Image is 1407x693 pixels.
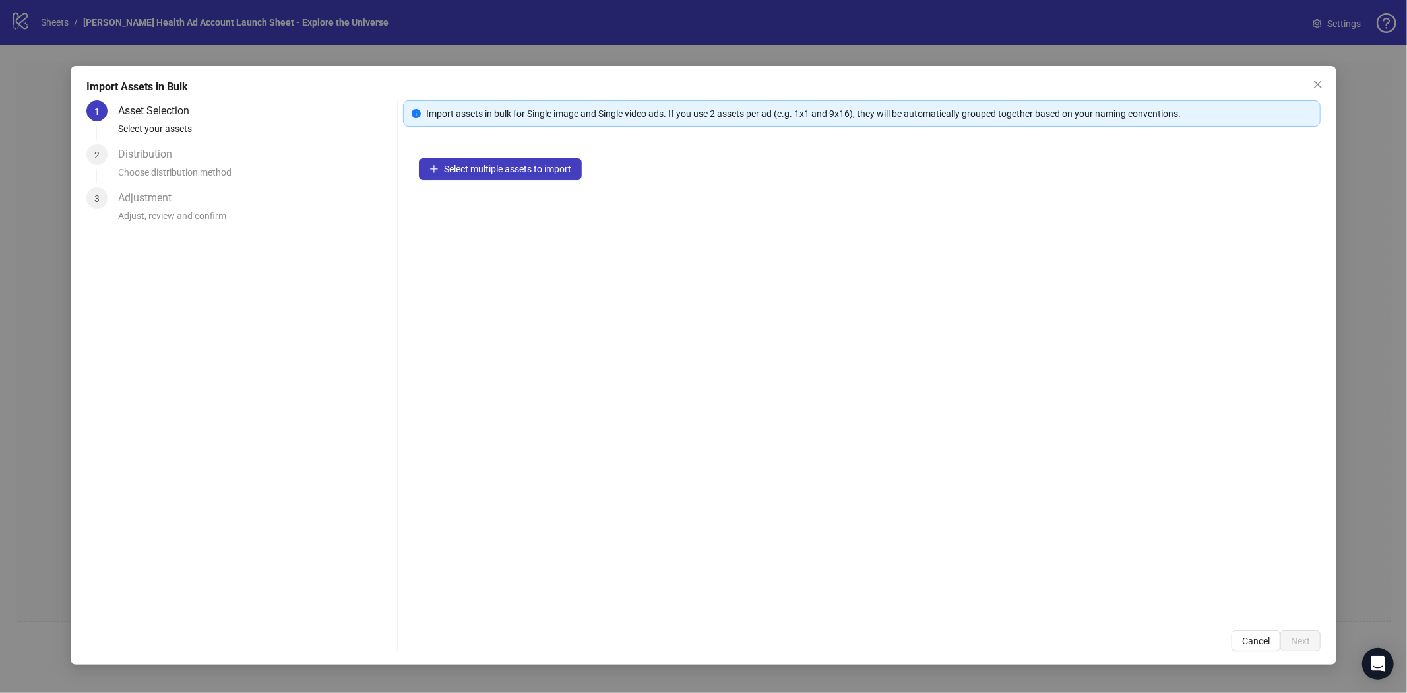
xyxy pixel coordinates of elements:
[118,187,182,209] div: Adjustment
[118,121,392,144] div: Select your assets
[1313,79,1323,90] span: close
[426,106,1312,121] div: Import assets in bulk for Single image and Single video ads. If you use 2 assets per ad (e.g. 1x1...
[118,144,183,165] div: Distribution
[444,164,571,174] span: Select multiple assets to import
[419,158,582,180] button: Select multiple assets to import
[1242,636,1270,646] span: Cancel
[94,150,100,160] span: 2
[94,106,100,117] span: 1
[1307,74,1329,95] button: Close
[86,79,1321,95] div: Import Assets in Bulk
[118,100,200,121] div: Asset Selection
[1232,630,1280,651] button: Cancel
[94,193,100,204] span: 3
[1280,630,1321,651] button: Next
[118,209,392,231] div: Adjust, review and confirm
[429,164,439,174] span: plus
[1362,648,1394,680] div: Open Intercom Messenger
[118,165,392,187] div: Choose distribution method
[412,109,421,118] span: info-circle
